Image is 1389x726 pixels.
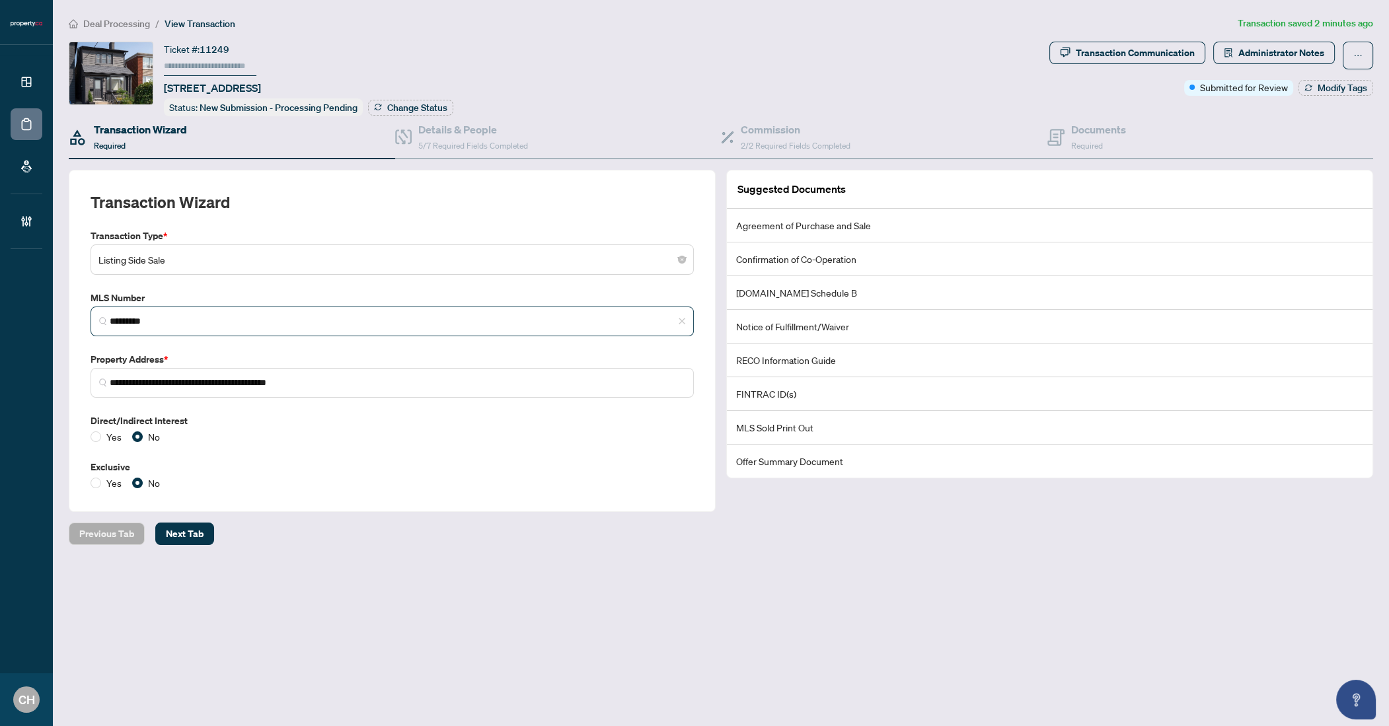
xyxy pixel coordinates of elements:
article: Suggested Documents [737,181,846,198]
span: Change Status [387,103,447,112]
li: MLS Sold Print Out [727,411,1372,445]
h4: Commission [741,122,850,137]
label: Direct/Indirect Interest [91,414,694,428]
li: [DOMAIN_NAME] Schedule B [727,276,1372,310]
span: 11249 [200,44,229,55]
span: Submitted for Review [1200,80,1288,94]
button: Open asap [1336,680,1376,719]
span: close-circle [678,256,686,264]
label: Property Address [91,352,694,367]
div: Ticket #: [164,42,229,57]
img: logo [11,20,42,28]
h2: Transaction Wizard [91,192,230,213]
button: Transaction Communication [1049,42,1205,64]
div: Transaction Communication [1076,42,1195,63]
button: Modify Tags [1298,80,1373,96]
span: New Submission - Processing Pending [200,102,357,114]
span: ellipsis [1353,51,1363,60]
span: home [69,19,78,28]
span: Yes [101,476,127,490]
span: Yes [101,429,127,444]
li: FINTRAC ID(s) [727,377,1372,411]
button: Change Status [368,100,453,116]
button: Administrator Notes [1213,42,1335,64]
button: Previous Tab [69,523,145,545]
img: IMG-C12416529_1.jpg [69,42,153,104]
li: / [155,16,159,31]
span: Modify Tags [1318,83,1367,92]
span: Next Tab [166,523,204,544]
article: Transaction saved 2 minutes ago [1238,16,1373,31]
span: Required [1071,141,1103,151]
h4: Details & People [418,122,528,137]
li: Agreement of Purchase and Sale [727,209,1372,242]
img: search_icon [99,379,107,386]
h4: Documents [1071,122,1126,137]
span: [STREET_ADDRESS] [164,80,261,96]
span: CH [19,690,35,709]
li: RECO Information Guide [727,344,1372,377]
div: Status: [164,98,363,116]
label: Transaction Type [91,229,694,243]
span: No [143,476,165,490]
span: View Transaction [165,18,235,30]
span: Listing Side Sale [98,247,686,272]
span: solution [1224,48,1233,57]
span: No [143,429,165,444]
span: close [678,317,686,325]
h4: Transaction Wizard [94,122,187,137]
li: Offer Summary Document [727,445,1372,478]
span: 2/2 Required Fields Completed [741,141,850,151]
span: 5/7 Required Fields Completed [418,141,528,151]
span: Required [94,141,126,151]
label: Exclusive [91,460,694,474]
span: Deal Processing [83,18,150,30]
button: Next Tab [155,523,214,545]
label: MLS Number [91,291,694,305]
span: Administrator Notes [1238,42,1324,63]
li: Notice of Fulfillment/Waiver [727,310,1372,344]
li: Confirmation of Co-Operation [727,242,1372,276]
img: search_icon [99,317,107,325]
